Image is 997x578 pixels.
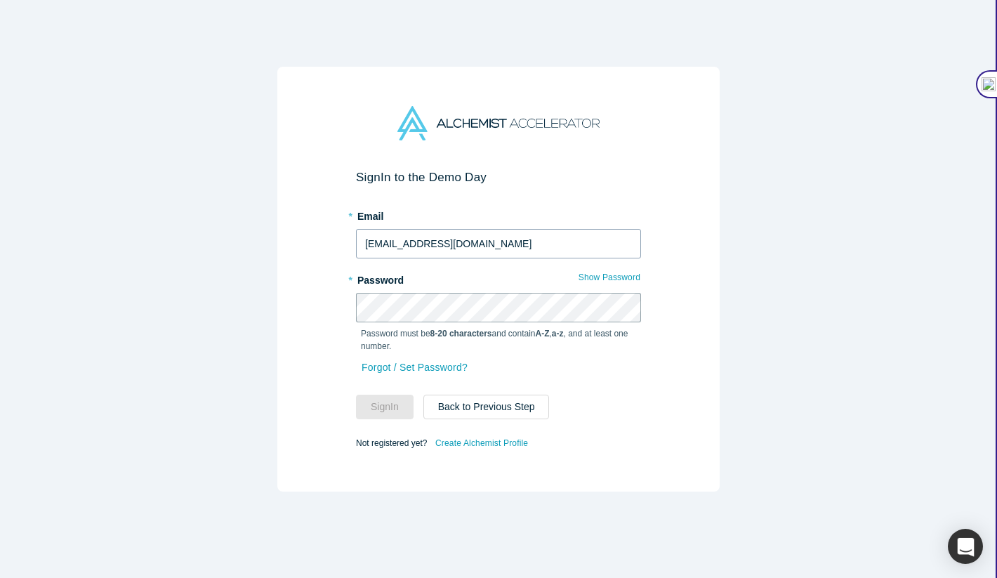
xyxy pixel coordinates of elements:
span: Not registered yet? [356,438,427,448]
strong: 8-20 characters [430,329,492,339]
label: Password [356,268,641,288]
button: SignIn [356,395,414,419]
strong: a-z [552,329,564,339]
strong: A-Z [536,329,550,339]
a: Forgot / Set Password? [361,355,468,380]
h2: Sign In to the Demo Day [356,170,641,185]
a: Create Alchemist Profile [435,434,529,452]
p: Password must be and contain , , and at least one number. [361,327,636,353]
label: Email [356,204,641,224]
img: Alchemist Accelerator Logo [397,106,600,140]
button: Show Password [578,268,641,287]
button: Back to Previous Step [423,395,550,419]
